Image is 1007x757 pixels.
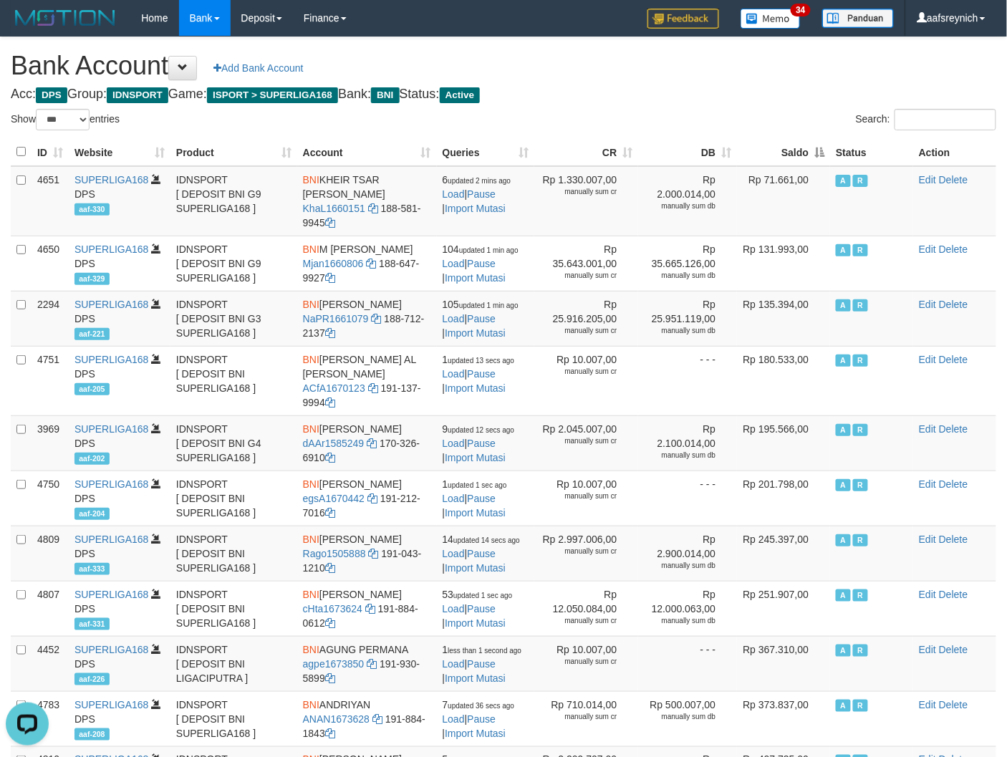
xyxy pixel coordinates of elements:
td: Rp 2.100.014,00 [638,415,737,471]
img: MOTION_logo.png [11,7,120,29]
span: Active [836,645,850,657]
label: Search: [856,109,996,130]
input: Search: [895,109,996,130]
a: Copy 1918841843 to clipboard [325,728,335,739]
th: Queries: activate to sort column ascending [437,138,535,166]
span: aaf-205 [74,383,110,395]
td: IDNSPORT [ DEPOSIT BNI G3 SUPERLIGA168 ] [170,291,297,346]
td: DPS [69,691,170,746]
th: DB: activate to sort column ascending [638,138,737,166]
td: Rp 201.798,00 [737,471,830,526]
a: Load [443,548,465,559]
span: | | [443,299,519,339]
a: Import Mutasi [445,672,506,684]
a: Copy 1919305899 to clipboard [325,672,335,684]
span: 104 [443,244,519,255]
a: Copy KhaL1660151 to clipboard [368,203,378,214]
td: IDNSPORT [ DEPOSIT BNI SUPERLIGA168 ] [170,471,297,526]
a: SUPERLIGA168 [74,644,149,655]
td: ANDRIYAN 191-884-1843 [297,691,437,746]
a: Import Mutasi [445,507,506,519]
td: 4452 [32,636,69,691]
td: Rp 25.951.119,00 [638,291,737,346]
span: | | [443,423,515,463]
td: 4783 [32,691,69,746]
span: aaf-333 [74,563,110,575]
td: Rp 180.533,00 [737,346,830,415]
span: updated 1 sec ago [453,592,512,599]
td: [PERSON_NAME] 191-043-1210 [297,526,437,581]
span: Running [853,700,867,712]
td: IDNSPORT [ DEPOSIT BNI LIGACIPUTRA ] [170,636,297,691]
a: Pause [467,438,496,449]
a: SUPERLIGA168 [74,244,149,255]
span: Active [836,589,850,602]
span: Active [836,700,850,712]
th: Account: activate to sort column ascending [297,138,437,166]
span: BNI [303,423,319,435]
td: Rp 71.661,00 [737,166,830,236]
span: 6 [443,174,511,185]
span: | | [443,589,513,629]
span: aaf-208 [74,728,110,741]
span: BNI [303,534,319,545]
a: Load [443,258,465,269]
span: BNI [303,699,319,710]
a: Delete [939,644,968,655]
a: Edit [919,299,936,310]
a: Import Mutasi [445,203,506,214]
th: Product: activate to sort column ascending [170,138,297,166]
a: Load [443,603,465,614]
div: manually sum cr [540,491,617,501]
td: M [PERSON_NAME] 188-647-9927 [297,236,437,291]
td: 4750 [32,471,69,526]
a: Copy dAAr1585249 to clipboard [367,438,377,449]
span: aaf-331 [74,618,110,630]
span: Running [853,244,867,256]
h4: Acc: Group: Game: Bank: Status: [11,87,996,102]
a: Delete [939,299,968,310]
span: aaf-329 [74,273,110,285]
td: [PERSON_NAME] 170-326-6910 [297,415,437,471]
span: updated 12 secs ago [448,426,514,434]
span: BNI [371,87,399,103]
img: Button%20Memo.svg [741,9,801,29]
span: Running [853,534,867,546]
th: Saldo: activate to sort column descending [737,138,830,166]
td: Rp 251.907,00 [737,581,830,636]
span: 1 [443,354,515,365]
div: manually sum db [644,201,715,211]
a: Import Mutasi [445,617,506,629]
span: Running [853,424,867,436]
a: Load [443,658,465,670]
span: updated 1 min ago [459,302,519,309]
td: [PERSON_NAME] AL [PERSON_NAME] 191-137-9994 [297,346,437,415]
span: Active [836,244,850,256]
a: Pause [467,188,496,200]
a: Import Mutasi [445,452,506,463]
th: CR: activate to sort column ascending [534,138,638,166]
td: 4751 [32,346,69,415]
th: Status [830,138,913,166]
td: [PERSON_NAME] 191-212-7016 [297,471,437,526]
a: Delete [939,423,968,435]
a: Pause [467,368,496,380]
td: Rp 10.007,00 [534,471,638,526]
a: ANAN1673628 [303,713,370,725]
td: Rp 135.394,00 [737,291,830,346]
td: IDNSPORT [ DEPOSIT BNI G9 SUPERLIGA168 ] [170,166,297,236]
a: agpe1673850 [303,658,365,670]
span: Active [440,87,481,103]
span: updated 36 secs ago [448,702,514,710]
a: Pause [467,258,496,269]
td: Rp 131.993,00 [737,236,830,291]
a: Edit [919,174,936,185]
button: Open LiveChat chat widget [6,6,49,49]
td: - - - [638,346,737,415]
div: manually sum cr [540,712,617,722]
td: Rp 1.330.007,00 [534,166,638,236]
a: Delete [939,174,968,185]
div: manually sum db [644,271,715,281]
a: Delete [939,534,968,545]
span: BNI [303,174,319,185]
